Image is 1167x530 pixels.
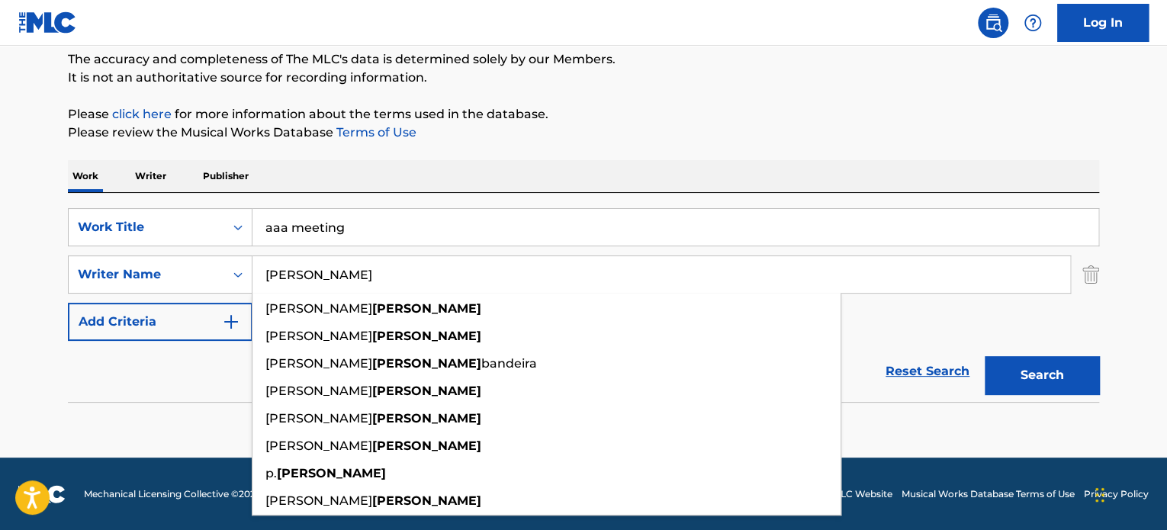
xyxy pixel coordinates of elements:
iframe: Chat Widget [1091,457,1167,530]
div: Work Title [78,218,215,236]
span: [PERSON_NAME] [265,384,372,398]
strong: [PERSON_NAME] [277,466,386,480]
div: Drag [1095,472,1104,518]
span: [PERSON_NAME] [265,356,372,371]
span: [PERSON_NAME] [265,438,372,453]
p: Publisher [198,160,253,192]
span: p. [265,466,277,480]
img: MLC Logo [18,11,77,34]
div: Help [1018,8,1048,38]
a: Log In [1057,4,1149,42]
span: Mechanical Licensing Collective © 2025 [84,487,261,501]
button: Add Criteria [68,303,252,341]
strong: [PERSON_NAME] [372,329,481,343]
p: Writer [130,160,171,192]
img: Delete Criterion [1082,255,1099,294]
span: [PERSON_NAME] [265,493,372,508]
a: Privacy Policy [1084,487,1149,501]
p: Please review the Musical Works Database [68,124,1099,142]
button: Search [985,356,1099,394]
a: Musical Works Database Terms of Use [902,487,1075,501]
span: [PERSON_NAME] [265,411,372,426]
strong: [PERSON_NAME] [372,384,481,398]
p: It is not an authoritative source for recording information. [68,69,1099,87]
p: The accuracy and completeness of The MLC's data is determined solely by our Members. [68,50,1099,69]
img: search [984,14,1002,32]
strong: [PERSON_NAME] [372,411,481,426]
img: help [1024,14,1042,32]
p: Work [68,160,103,192]
strong: [PERSON_NAME] [372,356,481,371]
a: Public Search [978,8,1008,38]
span: bandeira [481,356,537,371]
strong: [PERSON_NAME] [372,493,481,508]
a: Reset Search [878,355,977,388]
strong: [PERSON_NAME] [372,301,481,316]
form: Search Form [68,208,1099,402]
strong: [PERSON_NAME] [372,438,481,453]
a: click here [112,107,172,121]
div: Writer Name [78,265,215,284]
a: The MLC Website [813,487,892,501]
span: [PERSON_NAME] [265,301,372,316]
img: logo [18,485,66,503]
a: Terms of Use [333,125,416,140]
p: Please for more information about the terms used in the database. [68,105,1099,124]
span: [PERSON_NAME] [265,329,372,343]
img: 9d2ae6d4665cec9f34b9.svg [222,313,240,331]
